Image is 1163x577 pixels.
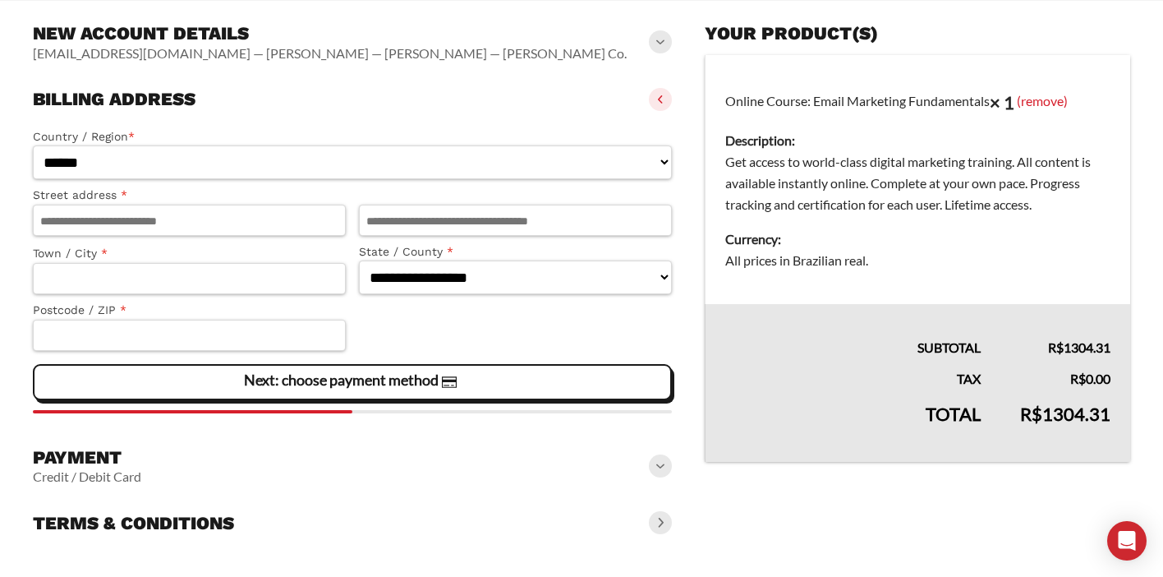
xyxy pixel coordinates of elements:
[33,88,195,111] h3: Billing address
[359,242,672,261] label: State / County
[705,358,1000,390] th: Tax
[33,22,627,45] h3: New account details
[33,301,346,320] label: Postcode / ZIP
[725,151,1110,215] dd: Get access to world-class digital marketing training. All content is available instantly online. ...
[705,304,1000,358] th: Subtotal
[33,45,627,62] vaadin-horizontal-layout: [EMAIL_ADDRESS][DOMAIN_NAME] — [PERSON_NAME] — [PERSON_NAME] — [PERSON_NAME] Co.
[1070,371,1086,386] span: R$
[705,390,1000,462] th: Total
[990,91,1014,113] strong: × 1
[1107,521,1147,561] div: Open Intercom Messenger
[1070,371,1110,386] bdi: 0.00
[1048,339,1064,355] span: R$
[33,244,346,263] label: Town / City
[33,469,141,485] vaadin-horizontal-layout: Credit / Debit Card
[725,228,1110,250] dt: Currency:
[33,364,672,400] vaadin-button: Next: choose payment method
[33,446,141,469] h3: Payment
[705,55,1130,305] td: Online Course: Email Marketing Fundamentals
[725,250,1110,271] dd: All prices in Brazilian real.
[1020,403,1110,425] bdi: 1304.31
[1017,92,1068,108] a: (remove)
[1048,339,1110,355] bdi: 1304.31
[1020,403,1042,425] span: R$
[725,130,1110,151] dt: Description:
[33,186,346,205] label: Street address
[33,127,672,146] label: Country / Region
[33,512,234,535] h3: Terms & conditions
